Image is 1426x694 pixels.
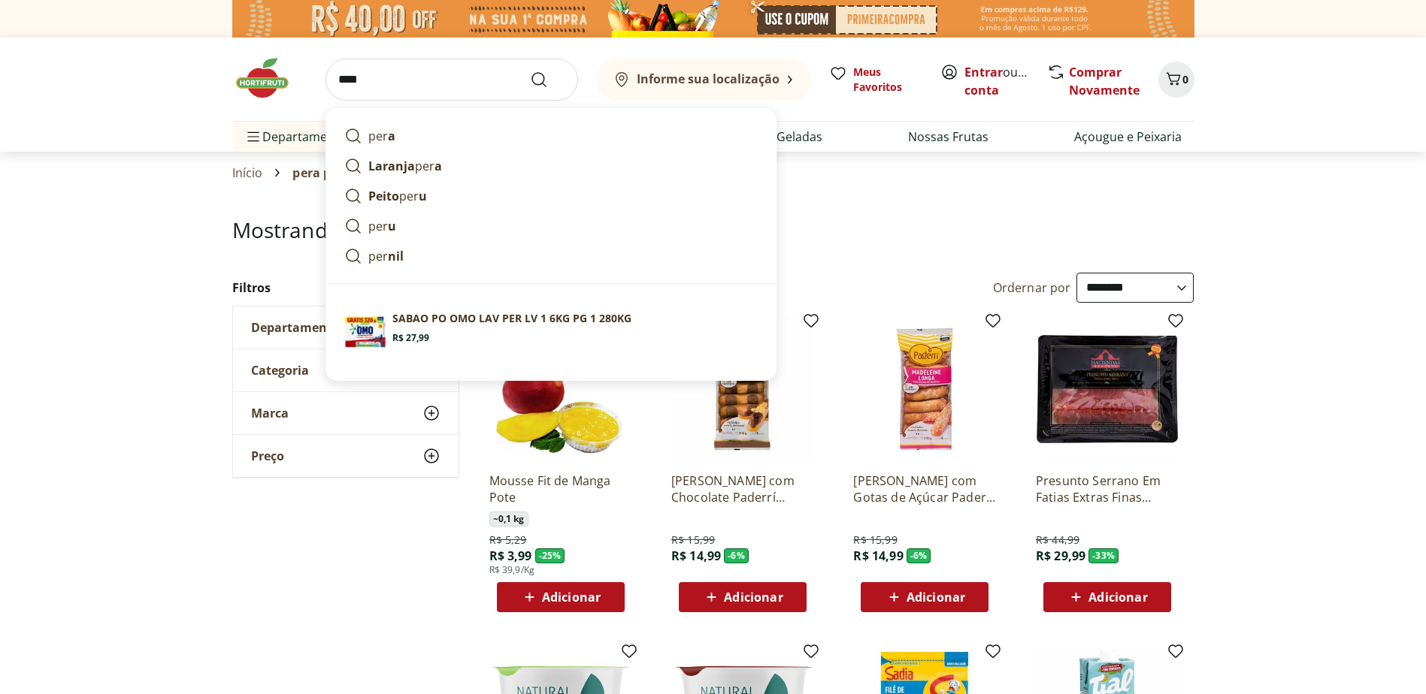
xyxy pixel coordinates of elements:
button: Adicionar [679,582,807,612]
p: per [368,127,395,145]
button: Adicionar [1043,582,1171,612]
strong: a [434,158,442,174]
span: 0 [1182,72,1188,86]
img: Madeleine Longa com Gotas de Açúcar Paderrí Pacote 200g [853,318,996,460]
a: Nossas Frutas [908,128,989,146]
button: Adicionar [497,582,625,612]
button: Carrinho [1158,62,1194,98]
span: Meus Favoritos [853,65,922,95]
button: Informe sua localização [596,59,811,101]
h2: Filtros [232,273,459,303]
strong: Laranja [368,158,415,174]
span: R$ 15,99 [853,533,897,548]
span: Departamento [251,320,340,335]
a: Peitoperu [338,181,764,211]
span: R$ 44,99 [1036,533,1079,548]
a: SABAO PO OMO LAV PER LV 1 6KG PG 1 280KGR$ 27,99 [338,305,764,359]
p: per [368,247,404,265]
span: - 25 % [535,548,565,563]
p: SABAO PO OMO LAV PER LV 1 6KG PG 1 280KG [392,311,631,326]
label: Ordernar por [993,279,1071,296]
strong: a [388,128,395,144]
p: per [368,217,396,235]
span: - 6 % [724,548,749,563]
span: ou [964,63,1031,99]
button: Marca [233,392,459,434]
span: R$ 3,99 [489,548,532,564]
span: R$ 15,99 [671,533,715,548]
span: Marca [251,406,289,421]
span: ~ 0,1 kg [489,511,528,527]
span: pera pacote 1kg [292,166,389,180]
img: Hortifruti [232,56,307,101]
img: Presunto Serrano Em Fatias Extras Finas Haciendas Reserva Pacote 100G [1036,318,1179,460]
img: Madeleine Longa com Chocolate Paderrí Pacote 200g [671,318,814,460]
span: Categoria [251,363,309,378]
span: Adicionar [542,591,601,603]
p: per [368,187,427,205]
strong: u [419,188,427,204]
span: Adicionar [907,591,965,603]
span: Adicionar [1088,591,1147,603]
button: Categoria [233,349,459,391]
span: R$ 27,99 [392,332,429,344]
a: pernil [338,241,764,271]
a: Início [232,166,263,180]
a: Criar conta [964,64,1047,98]
input: search [325,59,578,101]
strong: Peito [368,188,399,204]
a: [PERSON_NAME] com Chocolate Paderrí Pacote 200g [671,472,814,505]
strong: u [388,218,396,234]
button: Submit Search [530,71,566,89]
span: R$ 5,29 [489,533,527,548]
button: Preço [233,435,459,477]
span: Departamentos [244,119,353,155]
a: Entrar [964,64,1003,80]
span: R$ 14,99 [671,548,721,564]
a: Meus Favoritos [829,65,922,95]
a: Mousse Fit de Manga Pote [489,472,632,505]
a: [PERSON_NAME] com Gotas de Açúcar Paderrí Pacote 200g [853,472,996,505]
span: Preço [251,448,284,463]
a: Presunto Serrano Em Fatias Extras Finas Haciendas Reserva Pacote 100G [1036,472,1179,505]
a: Laranjapera [338,151,764,181]
a: peru [338,211,764,241]
strong: nil [388,248,404,264]
button: Adicionar [861,582,989,612]
img: Mousse Fit de Manga Pote [489,318,632,460]
span: R$ 14,99 [853,548,903,564]
a: Comprar Novamente [1069,64,1140,98]
span: - 6 % [907,548,931,563]
span: - 33 % [1088,548,1119,563]
span: R$ 39,9/Kg [489,564,535,576]
span: Adicionar [724,591,783,603]
span: R$ 29,99 [1036,548,1085,564]
h1: Mostrando resultados para: [232,218,1194,242]
a: Açougue e Peixaria [1074,128,1182,146]
b: Informe sua localização [637,71,780,87]
button: Departamento [233,306,459,349]
a: pera [338,121,764,151]
p: per [368,157,442,175]
button: Menu [244,119,262,155]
